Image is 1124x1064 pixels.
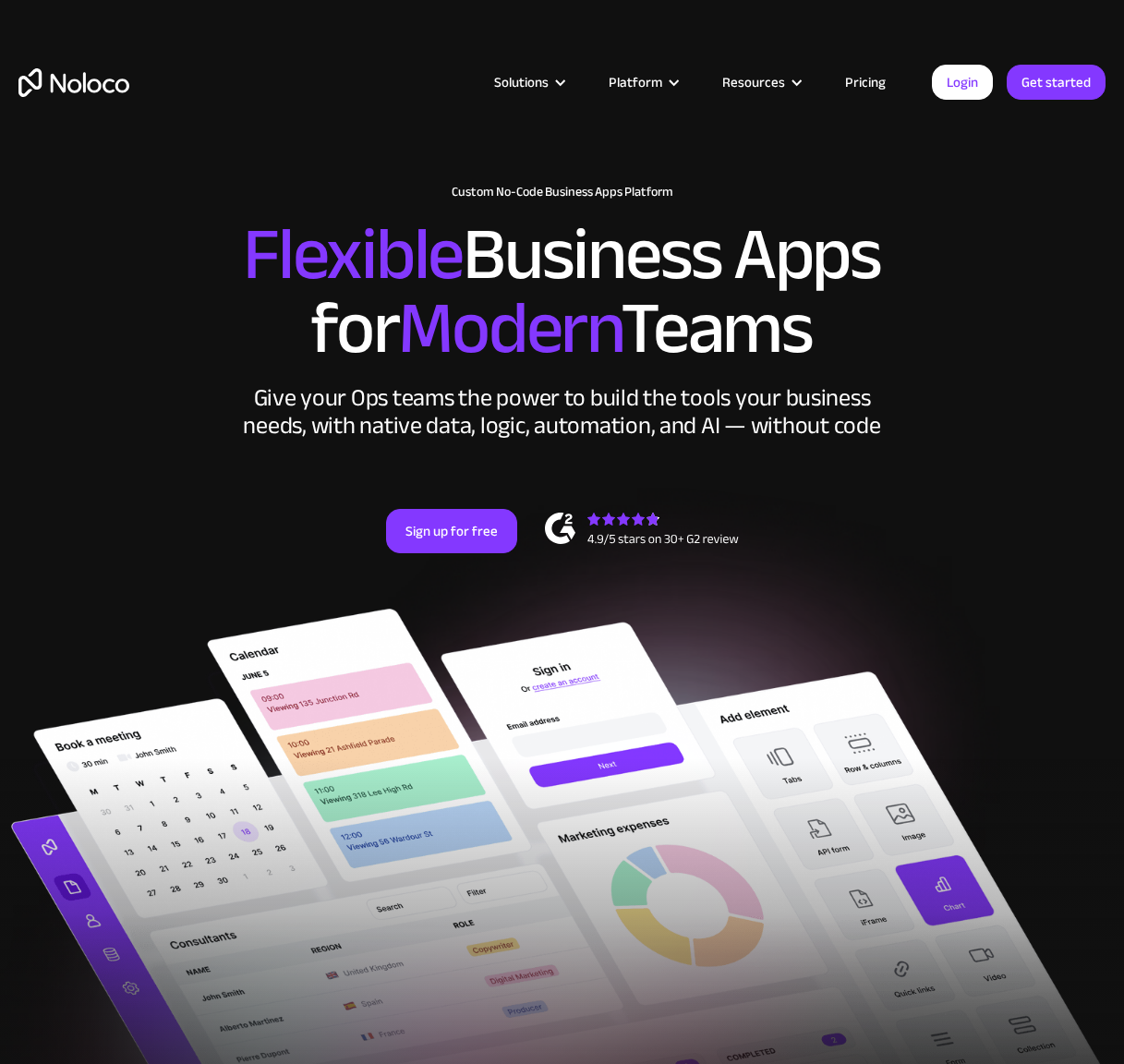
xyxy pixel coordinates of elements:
[18,185,1106,199] h1: Custom No-Code Business Apps Platform
[722,70,785,94] div: Resources
[586,70,699,94] div: Platform
[494,70,549,94] div: Solutions
[243,186,463,323] span: Flexible
[386,509,517,553] a: Sign up for free
[398,260,621,397] span: Modern
[471,70,586,94] div: Solutions
[609,70,662,94] div: Platform
[18,218,1106,366] h2: Business Apps for Teams
[699,70,822,94] div: Resources
[932,65,993,100] a: Login
[1007,65,1106,100] a: Get started
[822,70,909,94] a: Pricing
[239,384,886,440] div: Give your Ops teams the power to build the tools your business needs, with native data, logic, au...
[18,68,129,97] a: home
